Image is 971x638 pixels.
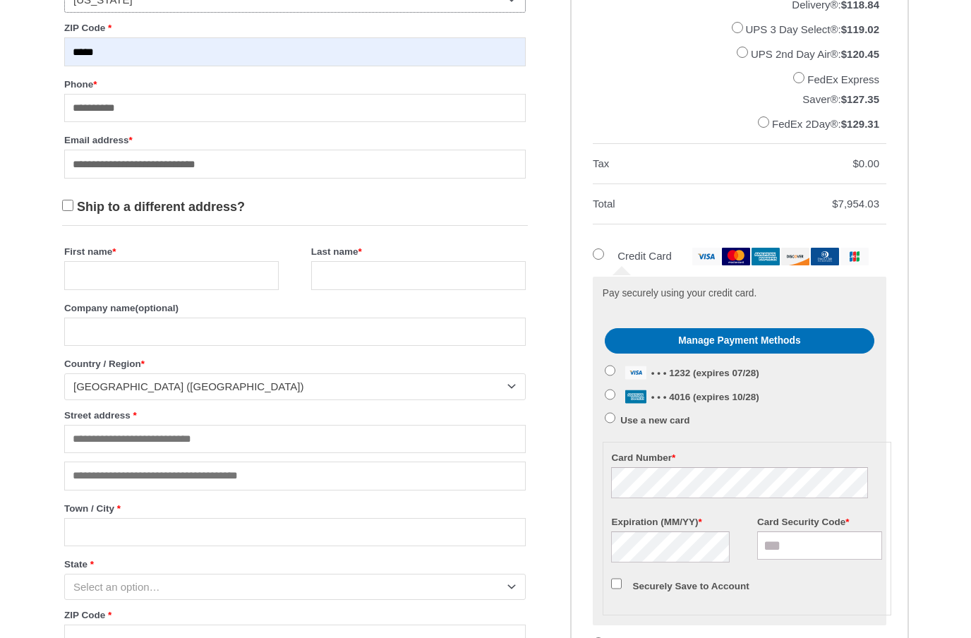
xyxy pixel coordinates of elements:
label: Street address [64,407,526,426]
label: Securely Save to Account [632,582,749,592]
img: jcb [840,248,869,266]
span: $ [832,198,838,210]
img: mastercard [722,248,750,266]
label: Email address [64,131,526,150]
fieldset: Payment Info [603,443,891,616]
p: Pay securely using your credit card. [603,287,876,302]
span: $ [852,158,858,170]
th: Total [593,185,724,225]
span: $ [841,94,847,106]
img: amex [752,248,780,266]
label: Use a new card [620,416,689,426]
a: Manage Payment Methods [605,329,874,354]
span: • • • 1232 (expires 07/28) [620,368,759,379]
span: Ship to a different address? [77,200,245,215]
bdi: 120.45 [841,49,879,61]
label: First name [64,243,279,262]
label: State [64,555,526,574]
span: (optional) [135,303,179,314]
span: $ [841,119,847,131]
label: Card Security Code [757,513,882,532]
span: Country / Region [64,374,526,400]
img: visa [692,248,720,266]
span: $ [841,24,847,36]
bdi: 7,954.03 [832,198,879,210]
span: $ [841,49,847,61]
bdi: 127.35 [841,94,879,106]
label: Town / City [64,500,526,519]
img: Visa [625,366,646,380]
th: Tax [593,145,724,185]
label: Credit Card [617,251,869,263]
span: • • • 4016 (expires 10/28) [620,392,759,403]
label: FedEx 2Day®: [772,119,879,131]
label: ZIP Code [64,19,526,38]
label: UPS 2nd Day Air®: [751,49,879,61]
label: Country / Region [64,355,526,374]
span: State [64,574,526,601]
input: Ship to a different address? [62,200,73,212]
label: ZIP Code [64,606,526,625]
img: dinersclub [811,248,839,266]
bdi: 0.00 [852,158,879,170]
img: American Express [625,390,646,404]
label: Last name [311,243,526,262]
label: UPS 3 Day Select®: [745,24,879,36]
span: United States (US) [73,380,504,395]
span: Select an option… [73,582,160,594]
label: Phone [64,76,526,95]
label: Company name [64,299,526,318]
img: discover [781,248,809,266]
bdi: 129.31 [841,119,879,131]
label: Expiration (MM/YY) [611,513,736,532]
bdi: 119.02 [841,24,879,36]
label: FedEx Express Saver®: [802,74,879,106]
label: Card Number [611,449,882,468]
